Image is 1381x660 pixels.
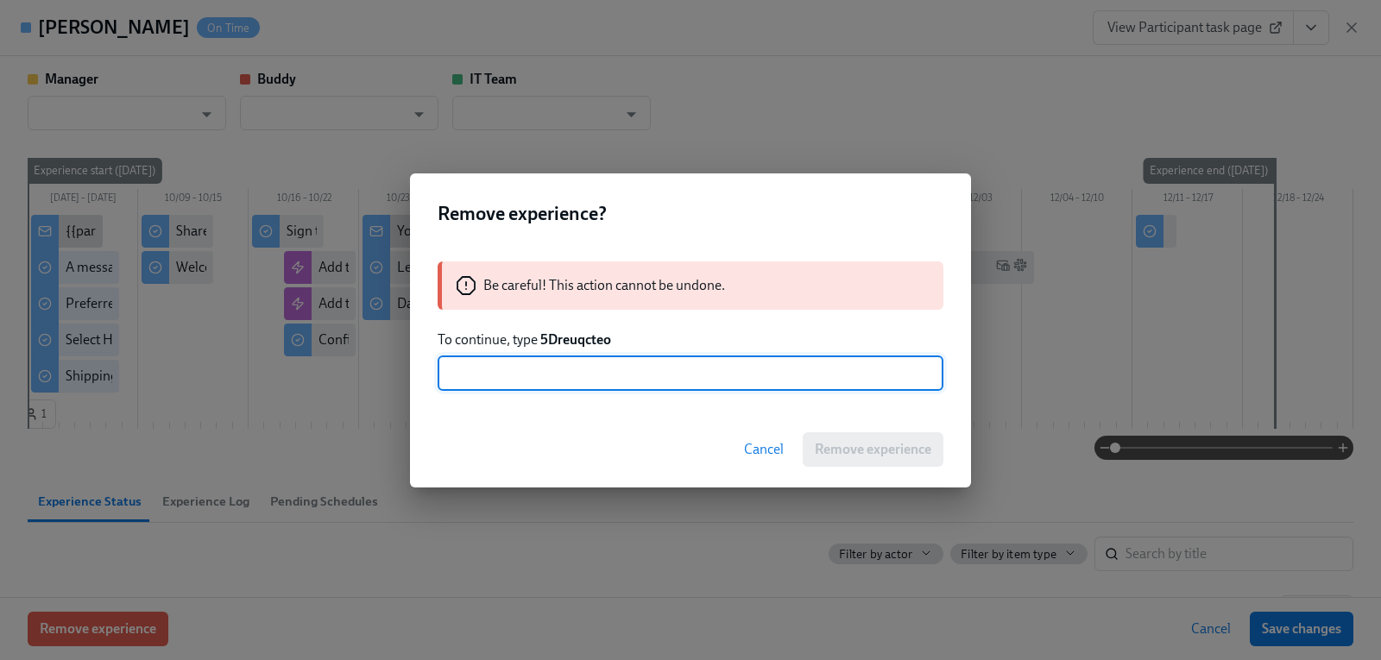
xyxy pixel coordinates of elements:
[438,330,943,349] p: To continue, type
[732,432,796,467] button: Cancel
[438,201,943,227] h2: Remove experience?
[744,441,784,458] span: Cancel
[540,331,611,348] strong: 5Dreuqcteo
[483,276,725,295] p: Be careful! This action cannot be undone.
